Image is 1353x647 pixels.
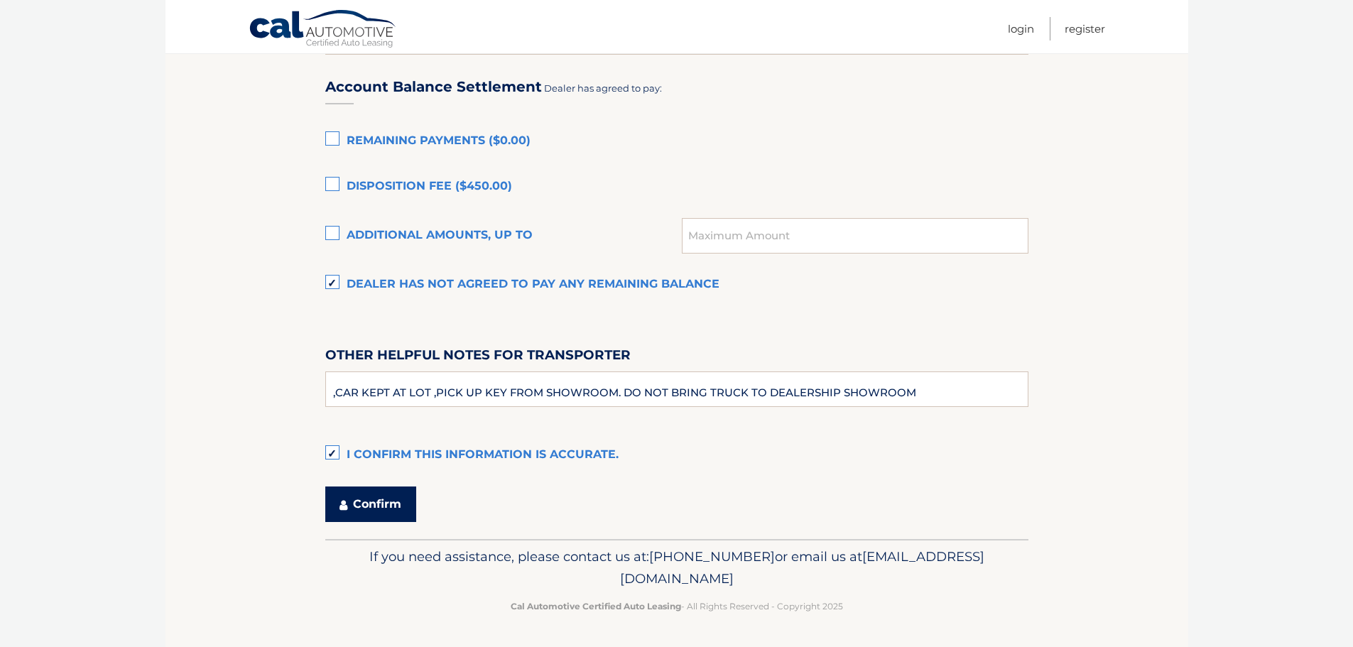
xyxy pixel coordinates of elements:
button: Confirm [325,486,416,522]
a: Register [1065,17,1105,40]
label: Remaining Payments ($0.00) [325,127,1028,156]
label: Additional amounts, up to [325,222,683,250]
p: If you need assistance, please contact us at: or email us at [335,545,1019,591]
label: I confirm this information is accurate. [325,441,1028,469]
p: - All Rights Reserved - Copyright 2025 [335,599,1019,614]
strong: Cal Automotive Certified Auto Leasing [511,601,681,611]
a: Login [1008,17,1034,40]
label: Dealer has not agreed to pay any remaining balance [325,271,1028,299]
span: [PHONE_NUMBER] [649,548,775,565]
span: Dealer has agreed to pay: [544,82,662,94]
label: Disposition Fee ($450.00) [325,173,1028,201]
input: Maximum Amount [682,218,1028,254]
h3: Account Balance Settlement [325,78,542,96]
a: Cal Automotive [249,9,398,50]
label: Other helpful notes for transporter [325,344,631,371]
